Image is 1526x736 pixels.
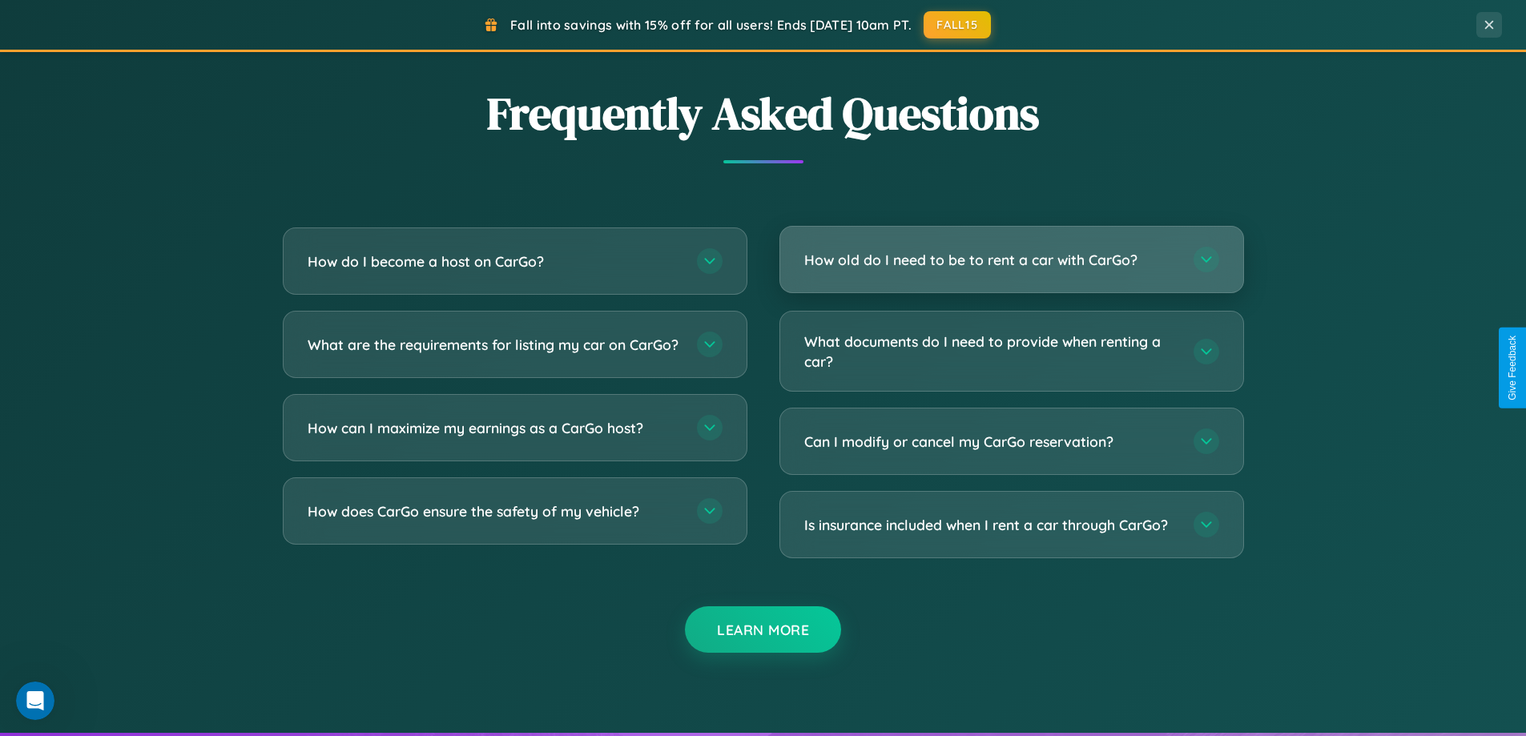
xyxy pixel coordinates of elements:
[16,682,54,720] iframe: Intercom live chat
[924,11,991,38] button: FALL15
[804,332,1178,371] h3: What documents do I need to provide when renting a car?
[804,432,1178,452] h3: Can I modify or cancel my CarGo reservation?
[1507,336,1518,400] div: Give Feedback
[804,515,1178,535] h3: Is insurance included when I rent a car through CarGo?
[308,335,681,355] h3: What are the requirements for listing my car on CarGo?
[308,251,681,271] h3: How do I become a host on CarGo?
[510,17,912,33] span: Fall into savings with 15% off for all users! Ends [DATE] 10am PT.
[308,418,681,438] h3: How can I maximize my earnings as a CarGo host?
[283,82,1244,144] h2: Frequently Asked Questions
[804,250,1178,270] h3: How old do I need to be to rent a car with CarGo?
[308,501,681,521] h3: How does CarGo ensure the safety of my vehicle?
[685,606,841,653] button: Learn More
